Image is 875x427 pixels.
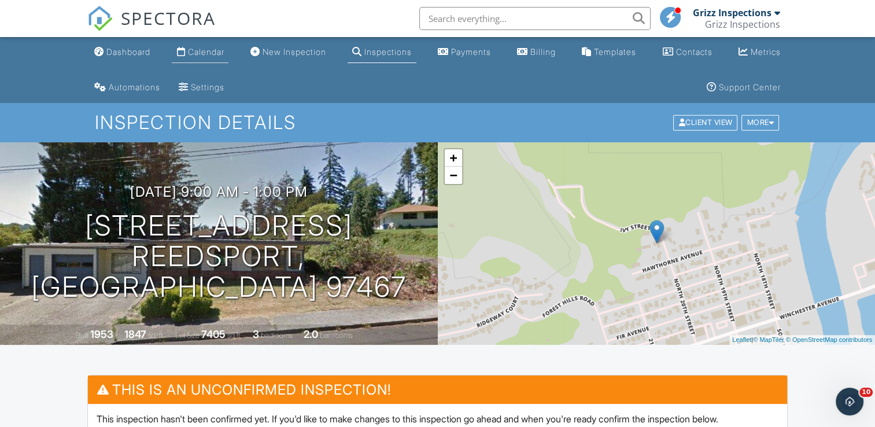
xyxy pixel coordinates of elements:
input: Search everything... [419,7,651,30]
div: 7405 [201,328,226,340]
a: Zoom in [445,149,462,167]
div: Client View [673,115,737,131]
div: Automations [109,82,160,92]
a: Settings [174,77,229,98]
a: © MapTiler [753,336,784,343]
div: Dashboard [106,47,150,57]
a: Leaflet [732,336,751,343]
div: Settings [191,82,224,92]
div: Calendar [187,47,224,57]
span: Built [76,331,88,340]
a: Support Center [702,77,785,98]
a: New Inspection [246,42,331,63]
div: Metrics [751,47,781,57]
a: Dashboard [90,42,155,63]
a: Client View [672,117,740,126]
a: Inspections [348,42,416,63]
span: bedrooms [261,331,293,340]
div: Support Center [719,82,781,92]
h1: [STREET_ADDRESS] Reedsport, [GEOGRAPHIC_DATA] 97467 [19,211,419,302]
div: Grizz Inspections [693,7,771,19]
div: Templates [594,47,636,57]
div: New Inspection [263,47,326,57]
span: bathrooms [320,331,353,340]
span: Lot Size [175,331,200,340]
a: Metrics [734,42,785,63]
div: 2.0 [304,328,318,340]
div: More [741,115,779,131]
div: Grizz Inspections [705,19,780,30]
a: SPECTORA [87,16,216,40]
h3: [DATE] 9:00 am - 1:00 pm [130,184,308,200]
p: This inspection hasn't been confirmed yet. If you'd like to make changes to this inspection go ah... [97,413,778,425]
div: 1847 [124,328,146,340]
a: Billing [512,42,560,63]
div: Inspections [364,47,412,57]
div: 3 [253,328,259,340]
span: SPECTORA [121,6,216,30]
div: Contacts [676,47,712,57]
img: The Best Home Inspection Software - Spectora [87,6,113,31]
div: 1953 [90,328,113,340]
span: sq. ft. [148,331,164,340]
span: sq.ft. [227,331,242,340]
a: Templates [577,42,641,63]
a: Automations (Basic) [90,77,165,98]
iframe: Intercom live chat [836,388,863,415]
a: Calendar [172,42,228,63]
div: Billing [530,47,556,57]
a: Zoom out [445,167,462,184]
a: Contacts [658,42,717,63]
a: Payments [433,42,496,63]
span: 10 [859,388,873,397]
a: © OpenStreetMap contributors [786,336,872,343]
div: Payments [451,47,491,57]
h3: This is an Unconfirmed Inspection! [88,376,787,404]
div: | [729,335,875,345]
h1: Inspection Details [95,112,780,132]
